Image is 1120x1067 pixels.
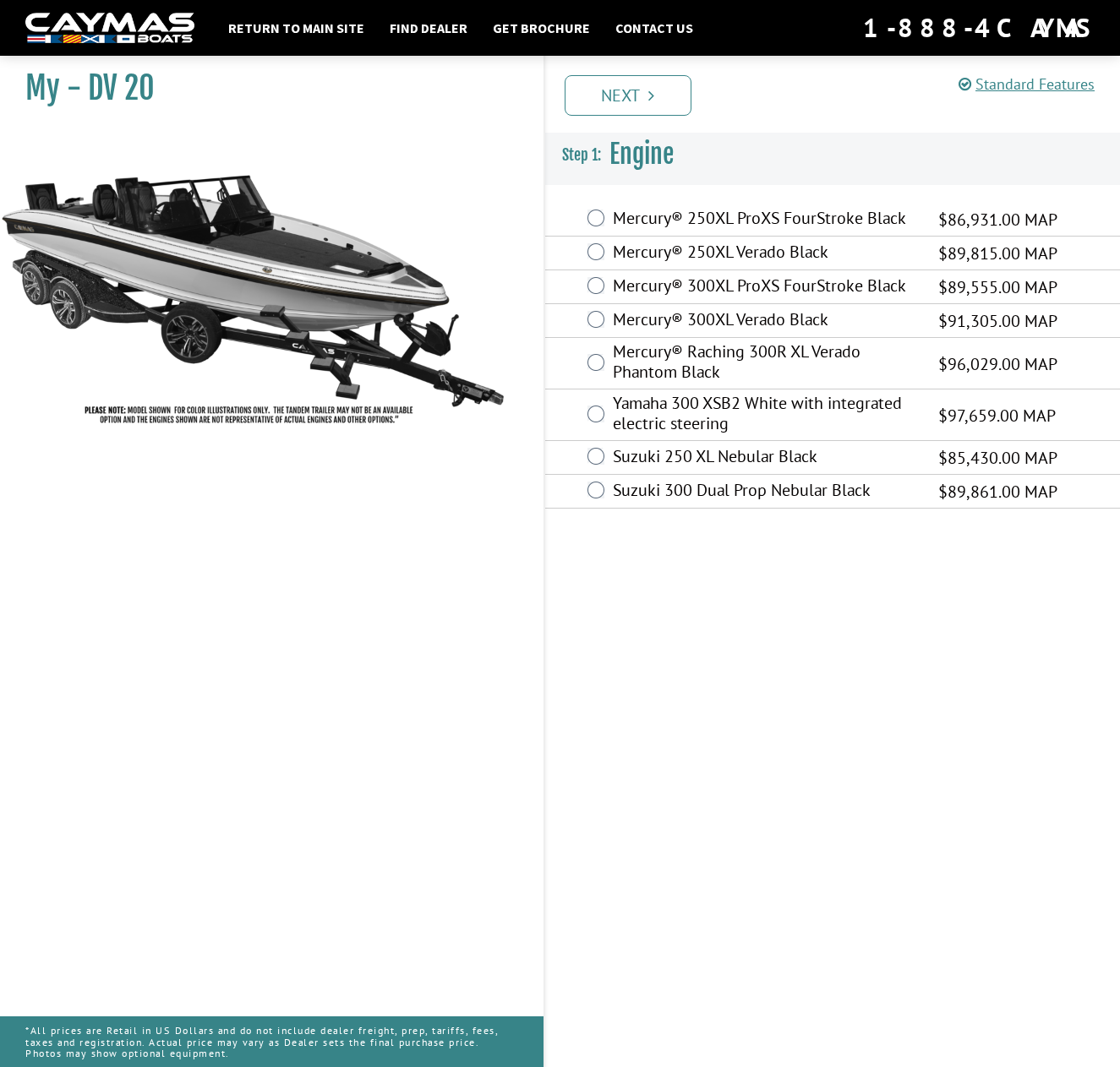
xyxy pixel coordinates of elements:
[938,207,1057,232] span: $86,931.00 MAP
[613,480,917,504] label: Suzuki 300 Dual Prop Nebular Black
[938,275,1057,300] span: $89,555.00 MAP
[938,445,1057,471] span: $85,430.00 MAP
[613,393,917,438] label: Yamaha 300 XSB2 White with integrated electric steering
[613,446,917,471] label: Suzuki 250 XL Nebular Black
[613,309,917,334] label: Mercury® 300XL Verado Black
[484,17,598,39] a: Get Brochure
[220,17,373,39] a: Return to main site
[613,208,917,232] label: Mercury® 250XL ProXS FourStroke Black
[25,1016,518,1067] p: *All prices are Retail in US Dollars and do not include dealer freight, prep, tariffs, fees, taxe...
[938,241,1057,266] span: $89,815.00 MAP
[25,13,194,44] img: white-logo-c9c8dbefe5ff5ceceb0f0178aa75bf4bb51f6bca0971e226c86eb53dfe498488.png
[381,17,476,39] a: Find Dealer
[938,403,1056,428] span: $97,659.00 MAP
[607,17,702,39] a: Contact Us
[25,69,501,107] h1: My - DV 20
[613,242,917,266] label: Mercury® 250XL Verado Black
[938,479,1057,504] span: $89,861.00 MAP
[565,75,691,116] a: Next
[613,341,917,386] label: Mercury® Raching 300R XL Verado Phantom Black
[938,351,1057,377] span: $96,029.00 MAP
[613,275,917,300] label: Mercury® 300XL ProXS FourStroke Black
[938,308,1057,334] span: $91,305.00 MAP
[959,74,1095,94] a: Standard Features
[863,9,1095,46] div: 1-888-4CAYMAS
